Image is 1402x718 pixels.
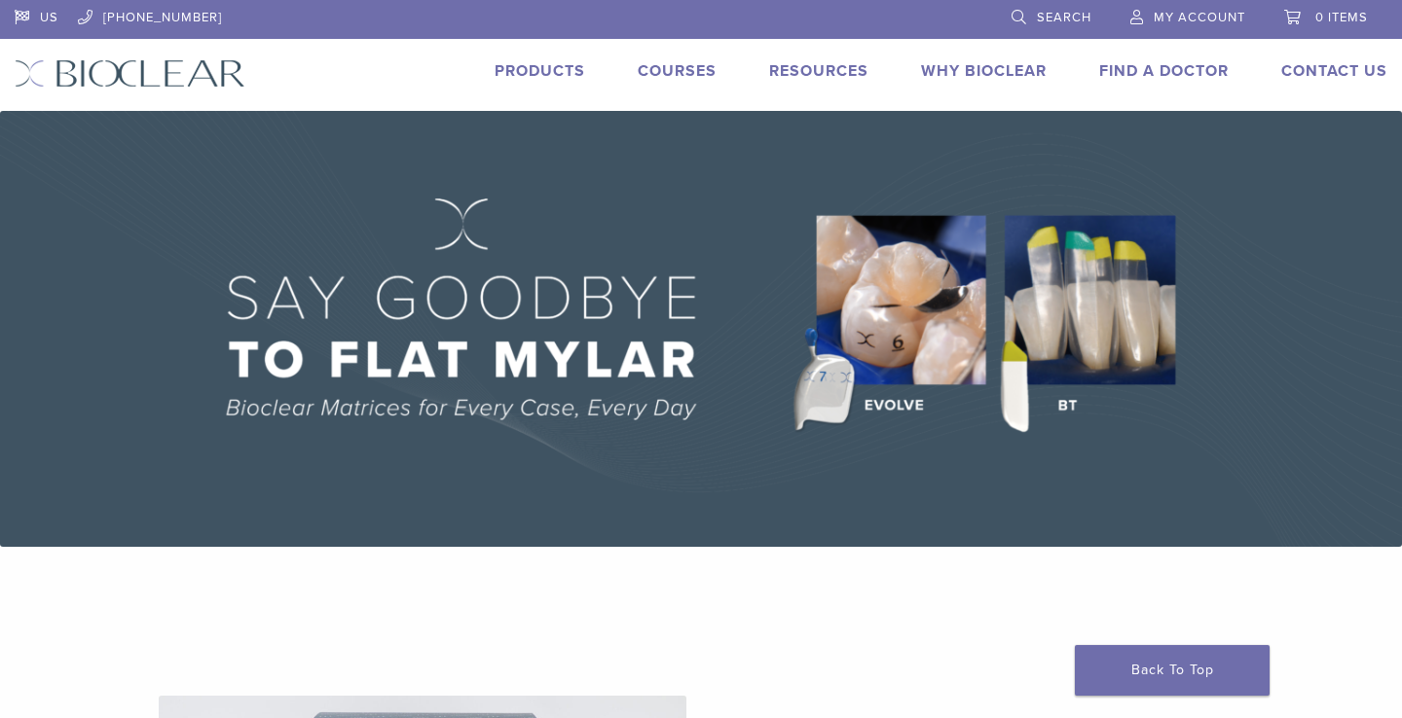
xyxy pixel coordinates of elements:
a: Back To Top [1075,645,1270,696]
span: 0 items [1315,10,1368,25]
a: Products [495,61,585,81]
span: My Account [1154,10,1245,25]
span: Search [1037,10,1091,25]
a: Find A Doctor [1099,61,1229,81]
a: Resources [769,61,868,81]
a: Courses [638,61,717,81]
a: Contact Us [1281,61,1387,81]
a: Why Bioclear [921,61,1047,81]
img: Bioclear [15,59,245,88]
